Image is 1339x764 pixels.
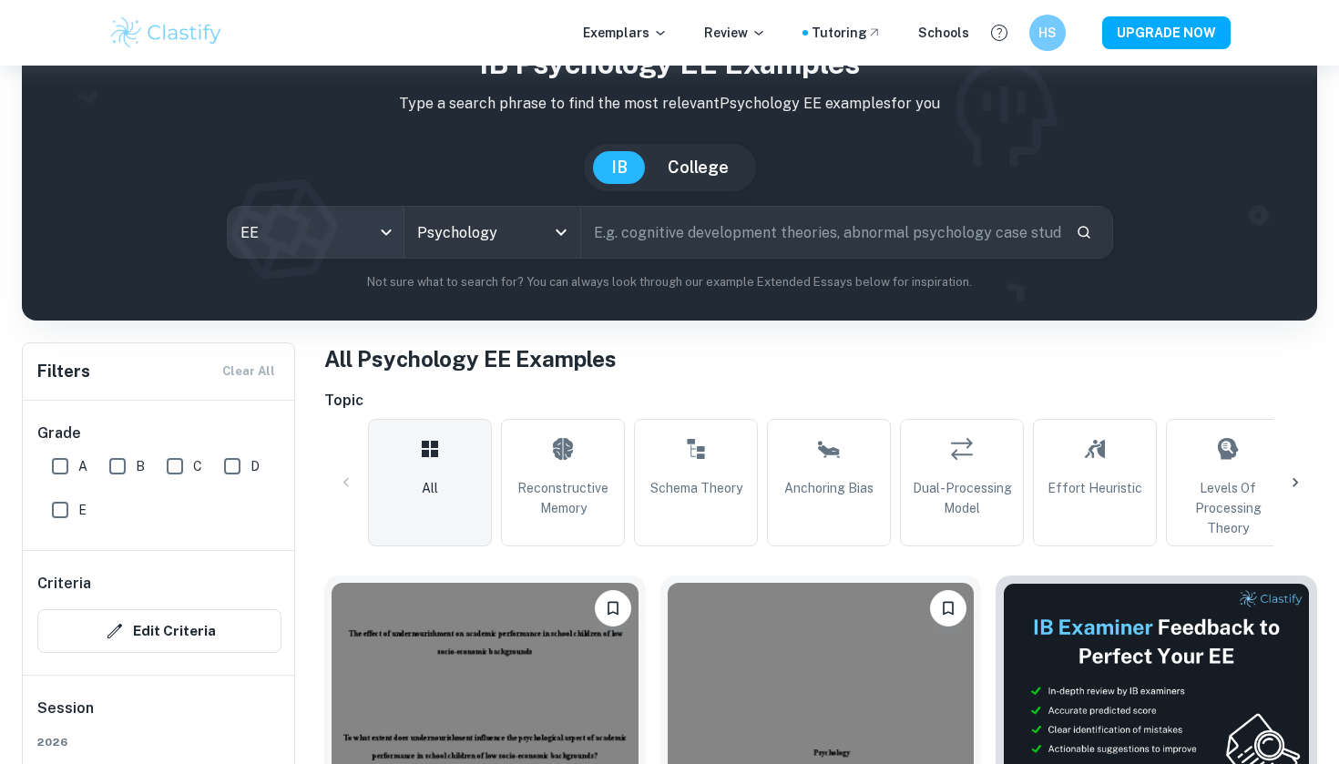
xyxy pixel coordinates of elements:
[36,93,1303,115] p: Type a search phrase to find the most relevant Psychology EE examples for you
[649,151,747,184] button: College
[930,590,966,626] button: Bookmark
[1174,478,1282,538] span: Levels of Processing Theory
[324,390,1317,412] h6: Topic
[918,23,969,43] a: Schools
[1029,15,1066,51] button: HS
[37,734,281,750] span: 2026
[193,456,202,476] span: C
[784,478,874,498] span: Anchoring Bias
[78,500,87,520] span: E
[37,359,90,384] h6: Filters
[37,698,281,734] h6: Session
[108,15,224,51] img: Clastify logo
[37,609,281,653] button: Edit Criteria
[1102,16,1231,49] button: UPGRADE NOW
[250,456,260,476] span: D
[704,23,766,43] p: Review
[908,478,1016,518] span: Dual-Processing Model
[583,23,668,43] p: Exemplars
[593,151,646,184] button: IB
[1068,217,1099,248] button: Search
[581,207,1061,258] input: E.g. cognitive development theories, abnormal psychology case studies, social psychology experime...
[37,573,91,595] h6: Criteria
[548,219,574,245] button: Open
[1048,478,1142,498] span: Effort Heuristic
[650,478,742,498] span: Schema Theory
[228,207,404,258] div: EE
[984,17,1015,48] button: Help and Feedback
[422,478,438,498] span: All
[509,478,617,518] span: Reconstructive Memory
[595,590,631,626] button: Bookmark
[812,23,882,43] a: Tutoring
[78,456,87,476] span: A
[324,342,1317,375] h1: All Psychology EE Examples
[1037,23,1058,43] h6: HS
[37,423,281,444] h6: Grade
[36,273,1303,291] p: Not sure what to search for? You can always look through our example Extended Essays below for in...
[136,456,145,476] span: B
